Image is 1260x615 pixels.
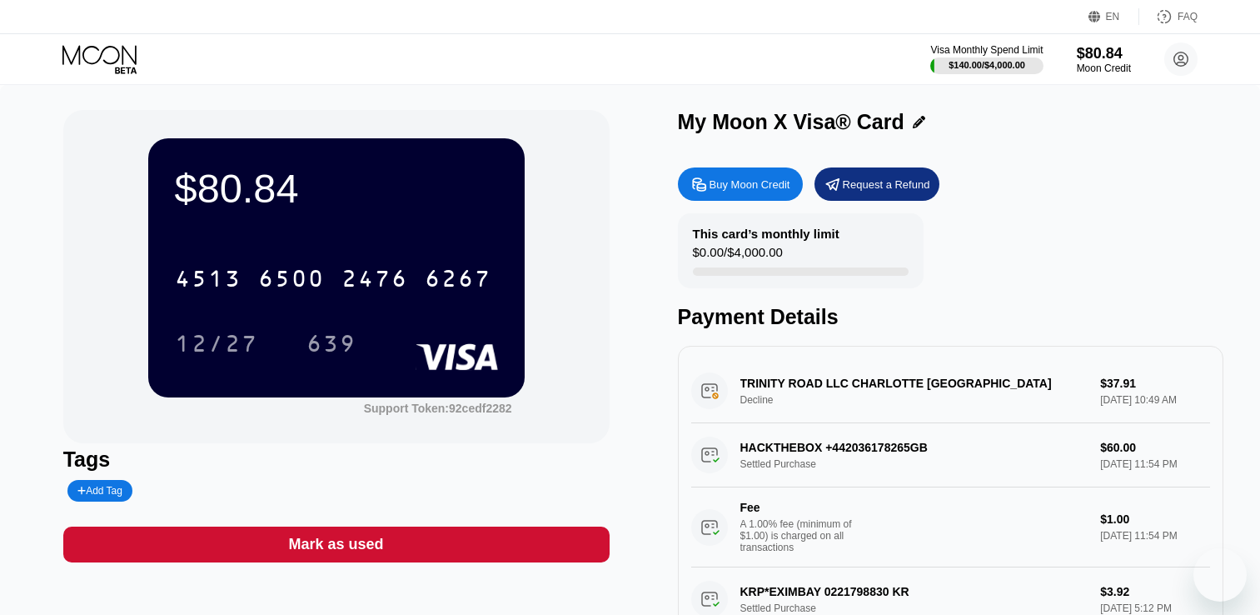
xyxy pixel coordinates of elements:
div: Visa Monthly Spend Limit [930,44,1043,56]
div: Support Token:92cedf2282 [364,402,512,415]
div: Fee [740,501,857,514]
div: My Moon X Visa® Card [678,110,904,134]
div: $80.84 [1077,45,1131,62]
div: This card’s monthly limit [693,227,839,241]
div: Tags [63,447,610,472]
div: Support Token: 92cedf2282 [364,402,512,415]
div: FAQ [1139,8,1198,25]
div: 12/27 [175,332,258,359]
iframe: Кнопка запуска окна обмена сообщениями [1193,548,1247,602]
div: 12/27 [162,322,271,364]
div: Request a Refund [843,177,930,192]
div: Payment Details [678,305,1224,329]
div: 2476 [341,267,408,294]
div: Add Tag [67,480,132,502]
div: 6267 [425,267,491,294]
div: [DATE] 11:54 PM [1100,530,1210,542]
div: Visa Monthly Spend Limit$140.00/$4,000.00 [930,44,1043,74]
div: EN [1106,11,1120,22]
div: 4513650024766267 [165,257,501,299]
div: $1.00 [1100,512,1210,526]
div: Mark as used [63,527,610,562]
div: EN [1088,8,1139,25]
div: Mark as used [289,535,384,554]
div: Moon Credit [1077,62,1131,74]
div: 639 [294,322,369,364]
div: $80.84Moon Credit [1077,45,1131,74]
div: $80.84 [175,165,498,212]
div: Request a Refund [814,167,939,201]
div: Buy Moon Credit [710,177,790,192]
div: 6500 [258,267,325,294]
div: $140.00 / $4,000.00 [949,60,1025,70]
div: $0.00 / $4,000.00 [693,245,783,267]
div: A 1.00% fee (minimum of $1.00) is charged on all transactions [740,518,865,553]
div: FAQ [1178,11,1198,22]
div: 4513 [175,267,242,294]
div: 639 [306,332,356,359]
div: Buy Moon Credit [678,167,803,201]
div: FeeA 1.00% fee (minimum of $1.00) is charged on all transactions$1.00[DATE] 11:54 PM [691,487,1211,567]
div: Add Tag [77,485,122,497]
